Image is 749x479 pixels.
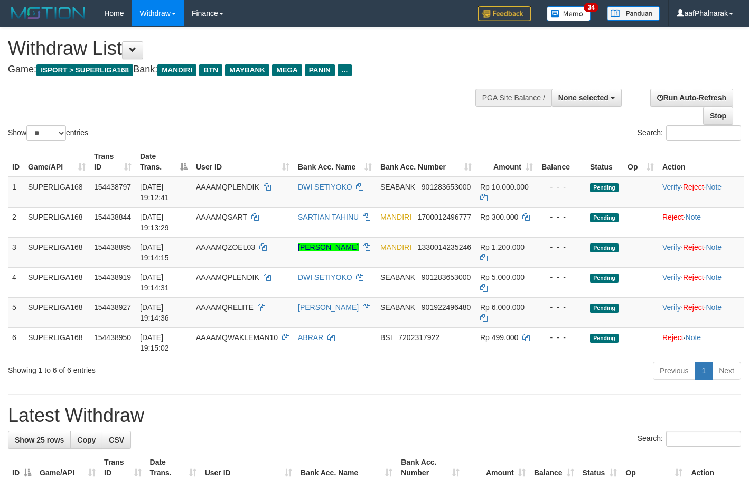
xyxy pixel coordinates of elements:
[8,177,24,208] td: 1
[658,177,744,208] td: · ·
[706,183,722,191] a: Note
[8,237,24,267] td: 3
[157,64,196,76] span: MANDIRI
[70,431,102,449] a: Copy
[140,243,169,262] span: [DATE] 19:14:15
[24,207,90,237] td: SUPERLIGA168
[90,147,136,177] th: Trans ID: activate to sort column ascending
[623,147,658,177] th: Op: activate to sort column ascending
[8,297,24,327] td: 5
[298,303,359,312] a: [PERSON_NAME]
[650,89,733,107] a: Run Auto-Refresh
[686,213,701,221] a: Note
[140,183,169,202] span: [DATE] 19:12:41
[24,267,90,297] td: SUPERLIGA168
[662,273,681,281] a: Verify
[305,64,335,76] span: PANIN
[712,362,741,380] a: Next
[586,147,623,177] th: Status
[590,274,619,283] span: Pending
[706,273,722,281] a: Note
[475,89,551,107] div: PGA Site Balance /
[109,436,124,444] span: CSV
[380,273,415,281] span: SEABANK
[480,213,518,221] span: Rp 300.000
[294,147,376,177] th: Bank Acc. Name: activate to sort column ascending
[422,183,471,191] span: Copy 901283653000 to clipboard
[94,243,131,251] span: 154438895
[658,297,744,327] td: · ·
[695,362,713,380] a: 1
[338,64,352,76] span: ...
[36,64,133,76] span: ISPORT > SUPERLIGA168
[94,213,131,221] span: 154438844
[478,6,531,21] img: Feedback.jpg
[376,147,476,177] th: Bank Acc. Number: activate to sort column ascending
[192,147,294,177] th: User ID: activate to sort column ascending
[140,333,169,352] span: [DATE] 19:15:02
[8,207,24,237] td: 2
[547,6,591,21] img: Button%20Memo.svg
[298,183,352,191] a: DWI SETIYOKO
[272,64,302,76] span: MEGA
[686,333,701,342] a: Note
[476,147,537,177] th: Amount: activate to sort column ascending
[8,125,88,141] label: Show entries
[8,361,304,375] div: Showing 1 to 6 of 6 entries
[136,147,192,177] th: Date Trans.: activate to sort column descending
[480,333,518,342] span: Rp 499.000
[418,213,471,221] span: Copy 1700012496777 to clipboard
[584,3,598,12] span: 34
[558,93,608,102] span: None selected
[666,125,741,141] input: Search:
[140,303,169,322] span: [DATE] 19:14:36
[658,267,744,297] td: · ·
[662,333,684,342] a: Reject
[662,303,681,312] a: Verify
[658,237,744,267] td: · ·
[24,327,90,358] td: SUPERLIGA168
[480,243,525,251] span: Rp 1.200.000
[480,303,525,312] span: Rp 6.000.000
[638,125,741,141] label: Search:
[26,125,66,141] select: Showentries
[94,303,131,312] span: 154438927
[541,242,582,252] div: - - -
[94,333,131,342] span: 154438950
[298,333,323,342] a: ABRAR
[8,431,71,449] a: Show 25 rows
[662,213,684,221] a: Reject
[8,147,24,177] th: ID
[418,243,471,251] span: Copy 1330014235246 to clipboard
[541,272,582,283] div: - - -
[607,6,660,21] img: panduan.png
[196,243,255,251] span: AAAAMQZOEL03
[590,183,619,192] span: Pending
[196,273,259,281] span: AAAAMQPLENDIK
[638,431,741,447] label: Search:
[422,303,471,312] span: Copy 901922496480 to clipboard
[706,303,722,312] a: Note
[298,213,359,221] a: SARTIAN TAHINU
[380,303,415,312] span: SEABANK
[658,147,744,177] th: Action
[480,183,529,191] span: Rp 10.000.000
[94,183,131,191] span: 154438797
[683,243,704,251] a: Reject
[662,183,681,191] a: Verify
[666,431,741,447] input: Search:
[590,243,619,252] span: Pending
[196,213,247,221] span: AAAAMQSART
[653,362,695,380] a: Previous
[8,38,489,59] h1: Withdraw List
[140,273,169,292] span: [DATE] 19:14:31
[199,64,222,76] span: BTN
[24,297,90,327] td: SUPERLIGA168
[225,64,269,76] span: MAYBANK
[94,273,131,281] span: 154438919
[8,405,741,426] h1: Latest Withdraw
[380,333,392,342] span: BSI
[196,303,254,312] span: AAAAMQRELITE
[102,431,131,449] a: CSV
[683,303,704,312] a: Reject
